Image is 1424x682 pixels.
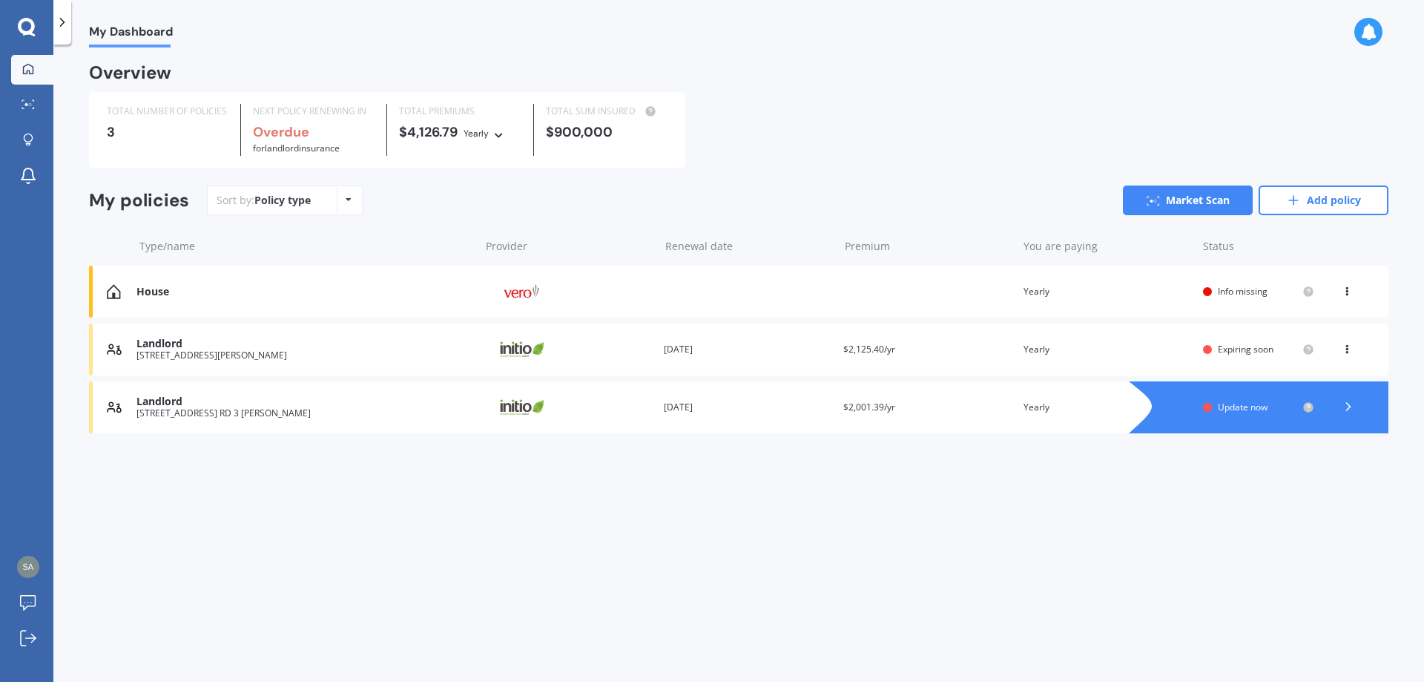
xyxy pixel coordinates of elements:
a: Add policy [1259,186,1388,215]
div: My policies [89,190,189,212]
img: Initio [484,335,558,364]
div: NEXT POLICY RENEWING IN [253,104,375,119]
div: You are paying [1023,239,1191,254]
div: Landlord [136,338,472,350]
div: Yearly [464,126,489,141]
span: Update now [1218,401,1268,413]
div: $900,000 [546,125,667,140]
div: Yearly [1023,284,1191,299]
div: TOTAL PREMIUMS [399,104,521,119]
div: [STREET_ADDRESS][PERSON_NAME] [136,350,472,361]
img: 40b7a046d75dd72387a90177f34d2628 [17,556,39,578]
img: Vero [484,278,558,306]
div: Type/name [139,239,474,254]
img: Landlord [107,400,122,415]
div: Yearly [1023,342,1191,357]
div: [DATE] [664,400,831,415]
div: $4,126.79 [399,125,521,141]
div: [STREET_ADDRESS] RD 3 [PERSON_NAME] [136,408,472,419]
img: Initio [484,393,558,422]
div: Overview [89,65,171,80]
div: TOTAL NUMBER OF POLICIES [107,104,228,119]
div: Sort by: [217,193,311,208]
b: Overdue [253,123,309,141]
div: Renewal date [665,239,833,254]
span: Info missing [1218,285,1268,298]
img: Landlord [107,342,122,357]
div: Premium [845,239,1012,254]
div: House [136,286,472,298]
div: [DATE] [664,342,831,357]
div: 3 [107,125,228,140]
span: $2,001.39/yr [843,401,895,413]
div: Provider [486,239,653,254]
div: Yearly [1023,400,1191,415]
span: for Landlord insurance [253,142,340,154]
span: $2,125.40/yr [843,343,895,355]
span: My Dashboard [89,24,173,45]
div: Policy type [254,193,311,208]
img: House [107,284,121,299]
div: Status [1203,239,1314,254]
span: Expiring soon [1218,343,1273,355]
div: TOTAL SUM INSURED [546,104,667,119]
a: Market Scan [1123,186,1253,215]
div: Landlord [136,396,472,408]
